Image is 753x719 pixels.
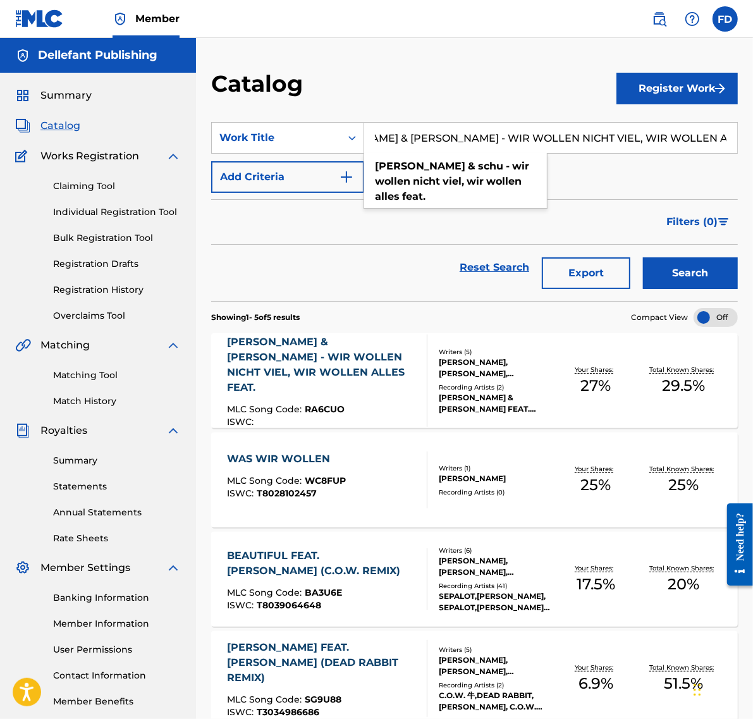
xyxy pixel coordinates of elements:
[227,706,257,718] span: ISWC :
[38,48,157,63] h5: Dellefant Publishing
[650,464,718,474] p: Total Known Shares:
[53,180,181,193] a: Claiming Tool
[227,335,417,395] div: [PERSON_NAME] & [PERSON_NAME] - WIR WOLLEN NICHT VIEL, WIR WOLLEN ALLES FEAT.
[305,587,342,598] span: BA3U6E
[439,347,553,357] div: Writers ( 5 )
[211,312,300,323] p: Showing 1 - 5 of 5 results
[166,149,181,164] img: expand
[227,416,257,427] span: ISWC :
[339,169,354,185] img: 9d2ae6d4665cec9f34b9.svg
[227,403,305,415] span: MLC Song Code :
[211,122,738,301] form: Search Form
[664,672,703,695] span: 51.5 %
[506,160,510,172] strong: -
[486,175,522,187] strong: wollen
[575,663,617,672] p: Your Shares:
[616,73,738,104] button: Register Work
[542,257,630,289] button: Export
[211,333,738,428] a: [PERSON_NAME] & [PERSON_NAME] - WIR WOLLEN NICHT VIEL, WIR WOLLEN ALLES FEAT.MLC Song Code:RA6CUO...
[685,11,700,27] img: help
[577,573,615,596] span: 17.5 %
[227,694,305,705] span: MLC Song Code :
[439,392,553,415] div: [PERSON_NAME] & [PERSON_NAME] FEAT. [PERSON_NAME] & [PERSON_NAME]
[650,563,718,573] p: Total Known Shares:
[305,475,346,486] span: WC8FUP
[40,88,92,103] span: Summary
[257,599,321,611] span: T8039064648
[53,454,181,467] a: Summary
[375,190,400,202] strong: alles
[439,680,553,690] div: Recording Artists ( 2 )
[40,560,130,575] span: Member Settings
[53,669,181,682] a: Contact Information
[40,423,87,438] span: Royalties
[467,175,484,187] strong: wir
[53,532,181,545] a: Rate Sheets
[211,532,738,627] a: BEAUTIFUL FEAT. [PERSON_NAME] (C.O.W. REMIX)MLC Song Code:BA3U6EISWC:T8039064648Writers (6)[PERSO...
[680,6,705,32] div: Help
[643,257,738,289] button: Search
[413,175,440,187] strong: nicht
[581,374,611,397] span: 27 %
[453,254,536,281] a: Reset Search
[15,88,92,103] a: SummarySummary
[53,643,181,656] a: User Permissions
[690,658,753,719] iframe: Chat Widget
[652,11,667,27] img: search
[166,338,181,353] img: expand
[581,474,611,496] span: 25 %
[15,423,30,438] img: Royalties
[227,640,417,685] div: [PERSON_NAME] FEAT. [PERSON_NAME] (DEAD RABBIT REMIX)
[227,599,257,611] span: ISWC :
[15,338,31,353] img: Matching
[211,161,364,193] button: Add Criteria
[15,9,64,28] img: MLC Logo
[166,423,181,438] img: expand
[53,257,181,271] a: Registration Drafts
[439,488,553,497] div: Recording Artists ( 0 )
[166,560,181,575] img: expand
[375,175,410,187] strong: wollen
[439,690,553,713] div: C.O.W. 牛,DEAD RABBIT,[PERSON_NAME], C.O.W. 牛,DEAD RABBIT,[PERSON_NAME]
[53,591,181,605] a: Banking Information
[439,383,553,392] div: Recording Artists ( 2 )
[135,11,180,26] span: Member
[53,506,181,519] a: Annual Statements
[439,546,553,555] div: Writers ( 6 )
[439,654,553,677] div: [PERSON_NAME], [PERSON_NAME], [PERSON_NAME], [PERSON_NAME]
[257,488,317,499] span: T8028102457
[512,160,529,172] strong: wir
[468,160,475,172] strong: &
[575,464,617,474] p: Your Shares:
[305,694,341,705] span: SG9U88
[647,6,672,32] a: Public Search
[666,214,718,230] span: Filters ( 0 )
[53,206,181,219] a: Individual Registration Tool
[15,118,30,133] img: Catalog
[439,357,553,379] div: [PERSON_NAME], [PERSON_NAME], [PERSON_NAME], [PERSON_NAME], [PERSON_NAME]
[443,175,464,187] strong: viel,
[15,88,30,103] img: Summary
[718,218,729,226] img: filter
[53,395,181,408] a: Match History
[53,231,181,245] a: Bulk Registration Tool
[718,493,753,595] iframe: Resource Center
[305,403,345,415] span: RA6CUO
[53,369,181,382] a: Matching Tool
[650,365,718,374] p: Total Known Shares:
[15,149,32,164] img: Works Registration
[631,312,688,323] span: Compact View
[53,283,181,297] a: Registration History
[211,433,738,527] a: WAS WIR WOLLENMLC Song Code:WC8FUPISWC:T8028102457Writers (1)[PERSON_NAME]Recording Artists (0)Yo...
[668,573,699,596] span: 20 %
[694,671,701,709] div: Drag
[668,474,699,496] span: 25 %
[439,464,553,473] div: Writers ( 1 )
[659,206,738,238] button: Filters (0)
[713,81,728,96] img: f7272a7cc735f4ea7f67.svg
[439,645,553,654] div: Writers ( 5 )
[227,488,257,499] span: ISWC :
[227,452,346,467] div: WAS WIR WOLLEN
[439,591,553,613] div: SEPALOT,[PERSON_NAME], SEPALOT,[PERSON_NAME], SEPALOT, SEPALOT,[PERSON_NAME], SEPALOT,[PERSON_NAME]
